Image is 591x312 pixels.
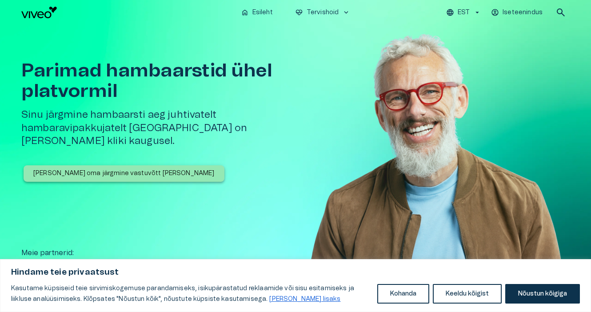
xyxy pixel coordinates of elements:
[458,8,470,17] p: EST
[552,4,570,21] button: open search modal
[11,283,371,304] p: Kasutame küpsiseid teie sirvimiskogemuse parandamiseks, isikupärastatud reklaamide või sisu esita...
[433,284,502,304] button: Keeldu kõigist
[21,7,57,18] img: Viveo logo
[555,7,566,18] span: search
[503,8,543,17] p: Iseteenindus
[21,60,309,101] h1: Parimad hambaarstid ühel platvormil
[445,6,483,19] button: EST
[11,267,580,278] p: Hindame teie privaatsust
[295,8,303,16] span: ecg_heart
[21,248,570,258] p: Meie partnerid :
[490,6,545,19] button: Iseteenindus
[377,284,429,304] button: Kohanda
[33,169,215,178] p: [PERSON_NAME] oma järgmine vastuvõtt [PERSON_NAME]
[24,165,224,182] button: [PERSON_NAME] oma järgmine vastuvõtt [PERSON_NAME]
[342,8,350,16] span: keyboard_arrow_down
[505,284,580,304] button: Nõustun kõigiga
[292,6,354,19] button: ecg_heartTervishoidkeyboard_arrow_down
[21,108,309,148] h5: Sinu järgmine hambaarsti aeg juhtivatelt hambaravipakkujatelt [GEOGRAPHIC_DATA] on [PERSON_NAME] ...
[269,296,341,303] a: Loe lisaks
[237,6,277,19] button: homeEsileht
[21,7,234,18] a: Navigate to homepage
[303,25,570,312] img: Man with glasses smiling
[241,8,249,16] span: home
[307,8,339,17] p: Tervishoid
[252,8,273,17] p: Esileht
